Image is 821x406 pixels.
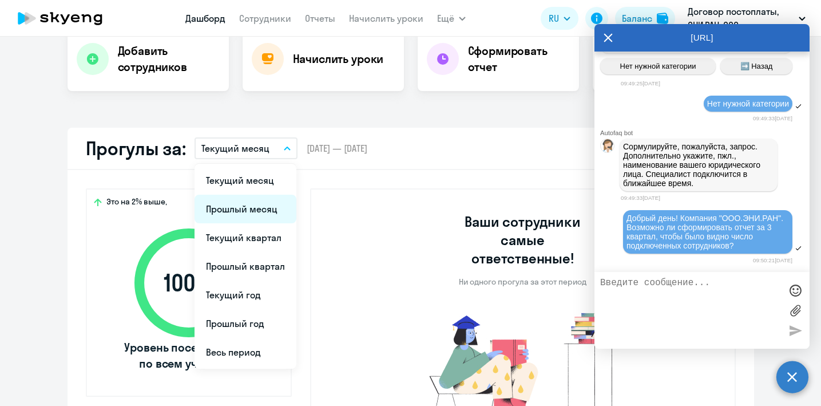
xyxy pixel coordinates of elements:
div: Autofaq bot [600,129,810,136]
p: Ни одного прогула за этот период [459,277,586,287]
img: balance [657,13,668,24]
span: Нет нужной категории [620,62,696,70]
button: Договор постоплаты, ЭНИ.РАН, ООО [682,5,811,32]
span: Ещё [437,11,454,25]
button: Нет нужной категории [600,58,716,74]
a: Сотрудники [239,13,291,24]
h3: Ваши сотрудники самые ответственные! [449,212,596,267]
span: Уровень посещаемости по всем ученикам [123,340,255,372]
span: [DATE] — [DATE] [307,142,367,155]
h2: Прогулы за: [86,137,186,160]
time: 09:49:25[DATE] [621,80,660,86]
span: 100 % [123,269,255,297]
time: 09:49:33[DATE] [753,115,792,121]
h4: Сформировать отчет [468,43,570,75]
p: Текущий месяц [201,141,269,155]
a: Отчеты [305,13,335,24]
button: RU [541,7,578,30]
img: bot avatar [601,139,615,156]
span: Это на 2% выше, [106,196,167,210]
ul: Ещё [195,164,296,369]
p: Договор постоплаты, ЭНИ.РАН, ООО [688,5,794,32]
h4: Добавить сотрудников [118,43,220,75]
div: Баланс [622,11,652,25]
a: Дашборд [185,13,225,24]
time: 09:50:21[DATE] [753,257,792,263]
span: RU [549,11,559,25]
span: ➡️ Назад [740,62,773,70]
a: Начислить уроки [349,13,423,24]
button: ➡️ Назад [720,58,792,74]
span: Сормулируйте, пожалуйста, запрос. Дополнительно укажите, пжл., наименование вашего юридического л... [623,142,763,188]
button: Балансbalance [615,7,675,30]
label: Лимит 10 файлов [787,302,804,319]
span: Добрый день! Компания "ООО.ЭНИ.РАН". Возможно ли сформировать отчет за 3 квартал, чтобы было видн... [626,214,786,250]
span: Нет нужной категории [707,99,789,108]
button: Текущий месяц [195,137,298,159]
h4: Начислить уроки [293,51,384,67]
time: 09:49:33[DATE] [621,195,660,201]
button: Ещё [437,7,466,30]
